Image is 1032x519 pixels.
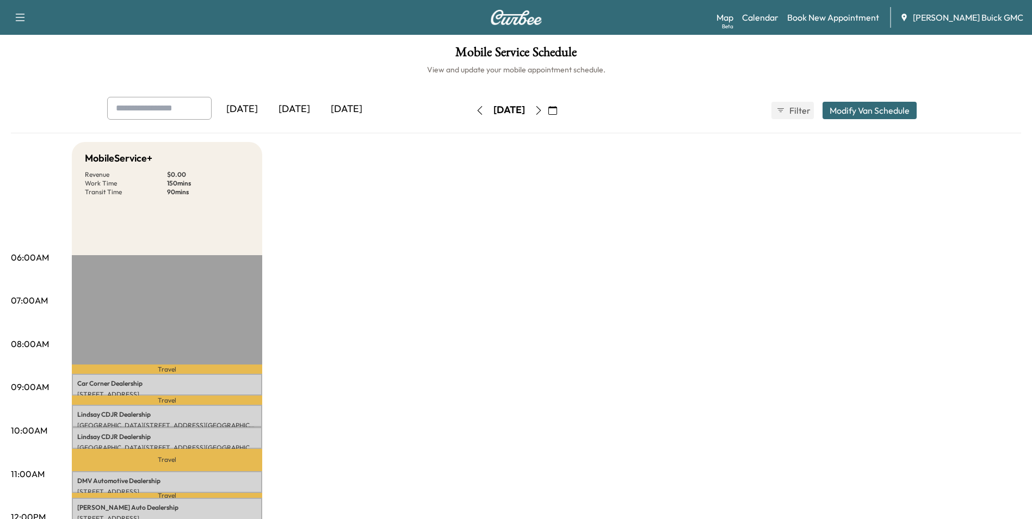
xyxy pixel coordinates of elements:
p: Work Time [85,179,167,188]
p: 150 mins [167,179,249,188]
p: 08:00AM [11,337,49,350]
p: Car Corner Dealership [77,379,257,388]
div: Beta [722,22,733,30]
h5: MobileService+ [85,151,152,166]
div: [DATE] [320,97,373,122]
button: Modify Van Schedule [823,102,917,119]
p: [PERSON_NAME] Auto Dealership [77,503,257,512]
p: 09:00AM [11,380,49,393]
p: Lindsay CDJR Dealership [77,432,257,441]
p: $ 0.00 [167,170,249,179]
a: Calendar [742,11,778,24]
p: Travel [72,449,262,471]
p: Transit Time [85,188,167,196]
div: [DATE] [493,103,525,117]
p: 06:00AM [11,251,49,264]
h1: Mobile Service Schedule [11,46,1021,64]
span: [PERSON_NAME] Buick GMC [913,11,1023,24]
h6: View and update your mobile appointment schedule. [11,64,1021,75]
p: [GEOGRAPHIC_DATA][STREET_ADDRESS][GEOGRAPHIC_DATA] [77,421,257,430]
p: 90 mins [167,188,249,196]
div: [DATE] [216,97,268,122]
p: Travel [72,493,262,498]
p: 10:00AM [11,424,47,437]
button: Filter [771,102,814,119]
img: Curbee Logo [490,10,542,25]
p: [STREET_ADDRESS] [77,390,257,399]
p: 07:00AM [11,294,48,307]
p: Lindsay CDJR Dealership [77,410,257,419]
p: 11:00AM [11,467,45,480]
p: Revenue [85,170,167,179]
p: [GEOGRAPHIC_DATA][STREET_ADDRESS][GEOGRAPHIC_DATA] [77,443,257,452]
span: Filter [789,104,809,117]
div: [DATE] [268,97,320,122]
p: Travel [72,364,262,373]
p: [STREET_ADDRESS] [77,487,257,496]
a: MapBeta [716,11,733,24]
p: Travel [72,396,262,405]
a: Book New Appointment [787,11,879,24]
p: DMV Automotive Dealership [77,477,257,485]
